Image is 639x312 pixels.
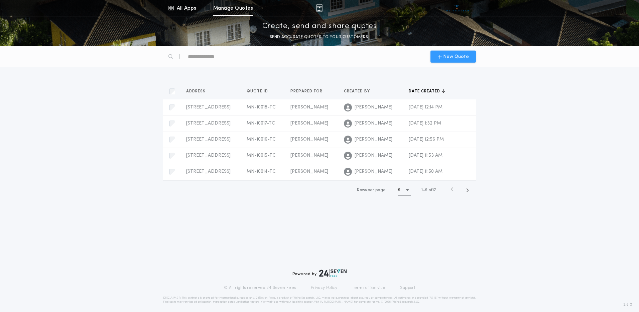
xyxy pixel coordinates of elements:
span: [DATE] 12:14 PM [409,105,442,110]
h1: 5 [398,187,400,193]
span: MN-10014-TC [247,169,276,174]
button: Address [186,88,211,95]
span: 3.8.0 [623,302,632,308]
span: [PERSON_NAME] [355,104,392,111]
span: Address [186,89,207,94]
span: Created by [344,89,371,94]
span: of 17 [428,187,436,193]
span: MN-10017-TC [247,121,275,126]
span: MN-10016-TC [247,137,276,142]
span: MN-10018-TC [247,105,276,110]
span: [PERSON_NAME] [355,120,392,127]
span: [STREET_ADDRESS] [186,169,231,174]
span: [PERSON_NAME] [290,153,328,158]
span: [PERSON_NAME] [355,136,392,143]
a: Terms of Service [352,285,385,291]
button: Date created [409,88,445,95]
span: Quote ID [247,89,269,94]
button: 5 [398,185,411,196]
span: [STREET_ADDRESS] [186,137,231,142]
span: [PERSON_NAME] [290,121,328,126]
a: Privacy Policy [311,285,338,291]
span: [STREET_ADDRESS] [186,121,231,126]
div: Powered by [292,269,347,277]
span: 1 [421,188,423,192]
p: Create, send and share quotes [262,21,377,32]
button: Quote ID [247,88,273,95]
span: [DATE] 12:56 PM [409,137,444,142]
p: DISCLAIMER: This estimate is provided for informational purposes only. 24|Seven Fees, a product o... [163,296,476,304]
span: [PERSON_NAME] [355,168,392,175]
a: [URL][DOMAIN_NAME] [320,301,353,303]
img: vs-icon [444,5,470,11]
button: Created by [344,88,375,95]
span: [PERSON_NAME] [355,152,392,159]
img: logo [319,269,347,277]
span: New Quote [443,53,469,60]
button: New Quote [430,51,476,63]
span: [PERSON_NAME] [290,137,328,142]
span: [DATE] 1:32 PM [409,121,441,126]
span: Rows per page: [357,188,387,192]
span: Prepared for [290,89,324,94]
span: Date created [409,89,441,94]
a: Support [400,285,415,291]
span: MN-10015-TC [247,153,276,158]
span: [DATE] 11:50 AM [409,169,442,174]
span: [STREET_ADDRESS] [186,153,231,158]
p: © All rights reserved. 24|Seven Fees [224,285,296,291]
span: [PERSON_NAME] [290,105,328,110]
img: img [316,4,323,12]
p: SEND ACCURATE QUOTES TO YOUR CUSTOMERS. [270,34,369,41]
span: [STREET_ADDRESS] [186,105,231,110]
span: [PERSON_NAME] [290,169,328,174]
span: 5 [425,188,427,192]
span: [DATE] 11:53 AM [409,153,442,158]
